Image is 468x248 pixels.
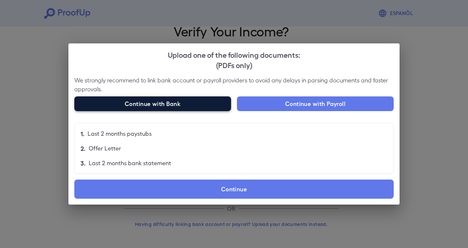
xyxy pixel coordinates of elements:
[74,76,394,93] p: We strongly recommend to link bank account or payroll providers to avoid any delays in parsing do...
[89,144,121,153] p: Offer Letter
[74,96,231,111] button: Continue with Bank
[74,180,394,199] label: Continue
[237,96,394,111] button: Continue with Payroll
[81,144,86,153] p: 2.
[89,159,171,167] p: Last 2 months bank statement
[74,60,394,70] div: (PDFs only)
[88,129,152,138] p: Last 2 months paystubs
[81,159,86,167] p: 3.
[81,129,85,138] p: 1.
[68,43,400,76] h2: Upload one of the following documents:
